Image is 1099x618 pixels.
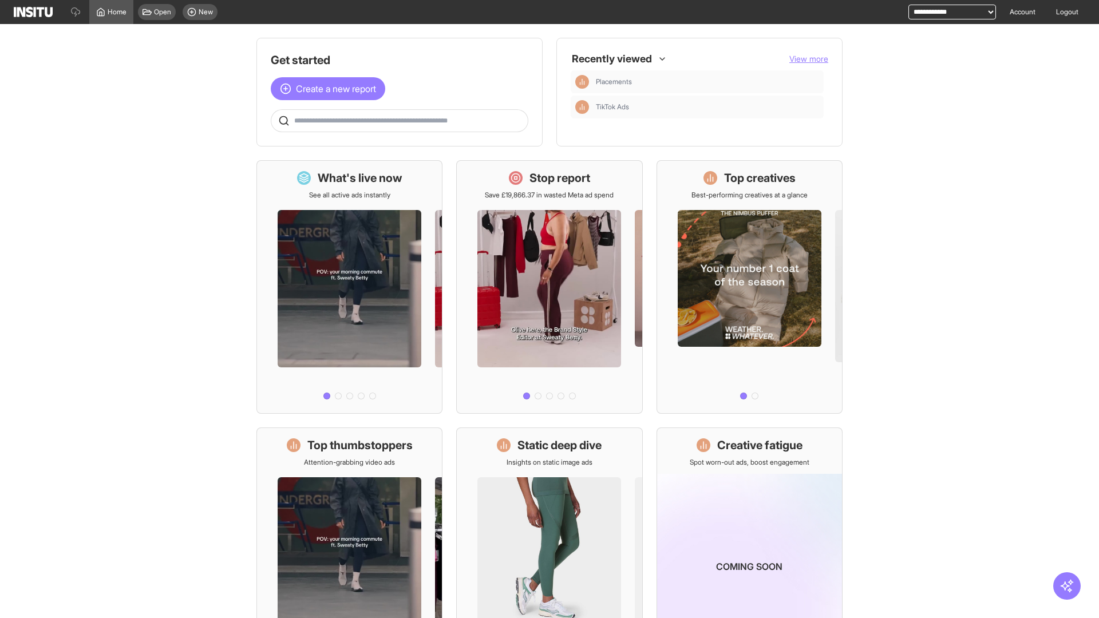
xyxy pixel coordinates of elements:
p: Save £19,866.37 in wasted Meta ad spend [485,191,614,200]
img: Logo [14,7,53,17]
span: Home [108,7,126,17]
span: Open [154,7,171,17]
a: Top creativesBest-performing creatives at a glance [657,160,843,414]
p: Insights on static image ads [507,458,592,467]
button: Create a new report [271,77,385,100]
span: TikTok Ads [596,102,819,112]
a: What's live nowSee all active ads instantly [256,160,442,414]
span: Placements [596,77,819,86]
h1: Top creatives [724,170,796,186]
p: Best-performing creatives at a glance [691,191,808,200]
span: Create a new report [296,82,376,96]
a: Stop reportSave £19,866.37 in wasted Meta ad spend [456,160,642,414]
h1: Top thumbstoppers [307,437,413,453]
p: Attention-grabbing video ads [304,458,395,467]
p: See all active ads instantly [309,191,390,200]
span: Placements [596,77,632,86]
h1: Stop report [529,170,590,186]
div: Insights [575,100,589,114]
h1: Static deep dive [517,437,602,453]
span: New [199,7,213,17]
div: Insights [575,75,589,89]
span: View more [789,54,828,64]
span: TikTok Ads [596,102,629,112]
h1: Get started [271,52,528,68]
h1: What's live now [318,170,402,186]
button: View more [789,53,828,65]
